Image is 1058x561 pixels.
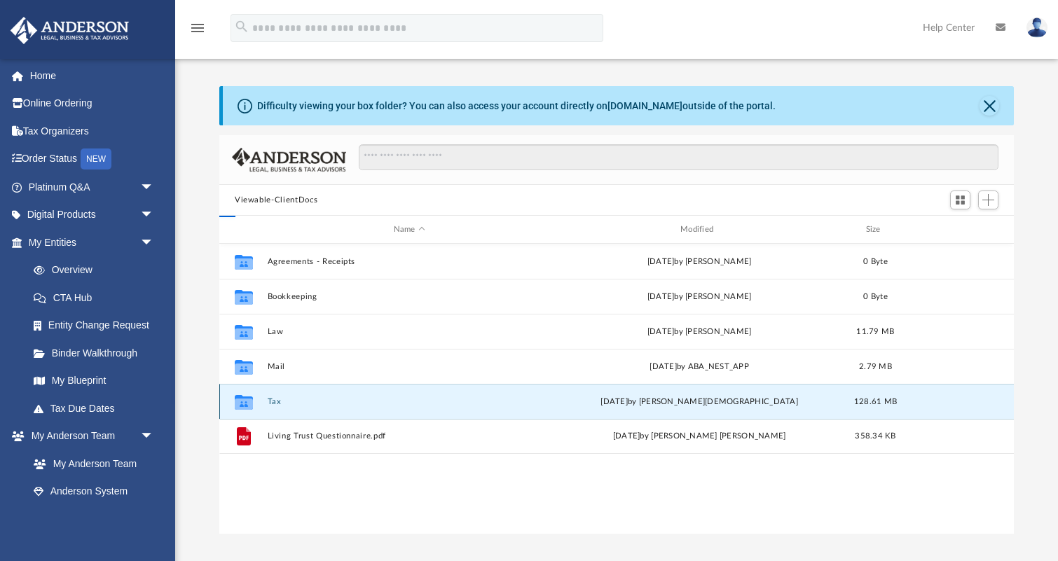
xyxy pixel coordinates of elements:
a: Binder Walkthrough [20,339,175,367]
span: 0 Byte [863,293,888,300]
span: arrow_drop_down [140,201,168,230]
button: Living Trust Questionnaire.pdf [268,431,551,441]
a: Entity Change Request [20,312,175,340]
span: arrow_drop_down [140,422,168,451]
i: menu [189,20,206,36]
button: Viewable-ClientDocs [235,194,317,207]
div: [DATE] by ABA_NEST_APP [558,361,841,373]
div: Modified [557,223,841,236]
button: Switch to Grid View [950,191,971,210]
a: My Anderson Team [20,450,161,478]
a: Order StatusNEW [10,145,175,174]
a: Client Referrals [20,505,168,533]
span: 11.79 MB [856,328,894,335]
div: [DATE] by [PERSON_NAME] [PERSON_NAME] [558,430,841,443]
a: My Blueprint [20,367,168,395]
img: User Pic [1026,18,1047,38]
a: Anderson System [20,478,168,506]
a: CTA Hub [20,284,175,312]
a: My Entitiesarrow_drop_down [10,228,175,256]
div: id [909,223,1008,236]
img: Anderson Advisors Platinum Portal [6,17,133,44]
a: Overview [20,256,175,284]
a: Digital Productsarrow_drop_down [10,201,175,229]
span: 128.61 MB [854,398,897,406]
span: arrow_drop_down [140,173,168,202]
input: Search files and folders [359,144,998,171]
button: Mail [268,362,551,371]
div: grid [219,244,1014,534]
i: search [234,19,249,34]
a: My Anderson Teamarrow_drop_down [10,422,168,450]
a: Home [10,62,175,90]
div: Difficulty viewing your box folder? You can also access your account directly on outside of the p... [257,99,776,113]
a: Online Ordering [10,90,175,118]
button: Close [980,96,999,116]
a: Tax Due Dates [20,394,175,422]
div: [DATE] by [PERSON_NAME] [558,326,841,338]
a: Tax Organizers [10,117,175,145]
button: Bookkeeping [268,292,551,301]
button: Law [268,327,551,336]
a: [DOMAIN_NAME] [607,100,682,111]
div: NEW [81,148,111,169]
div: [DATE] by [PERSON_NAME] [558,256,841,268]
div: [DATE] by [PERSON_NAME][DEMOGRAPHIC_DATA] [558,396,841,408]
a: Platinum Q&Aarrow_drop_down [10,173,175,201]
button: Agreements - Receipts [268,257,551,266]
a: menu [189,27,206,36]
div: Size [848,223,904,236]
div: [DATE] by [PERSON_NAME] [558,291,841,303]
span: 0 Byte [863,258,888,265]
div: id [226,223,261,236]
button: Tax [268,397,551,406]
span: 358.34 KB [855,432,895,440]
span: 2.79 MB [859,363,892,370]
div: Name [267,223,551,236]
span: arrow_drop_down [140,228,168,257]
button: Add [978,191,999,210]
